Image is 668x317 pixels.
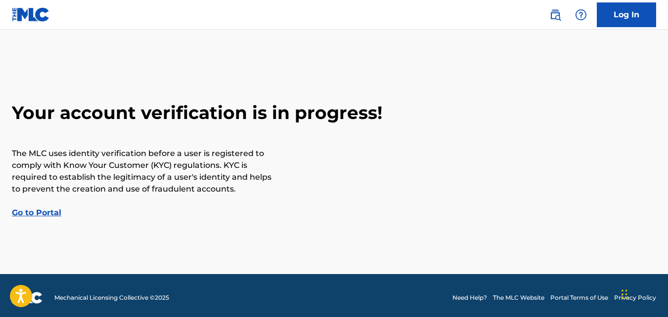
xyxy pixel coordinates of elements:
p: The MLC uses identity verification before a user is registered to comply with Know Your Customer ... [12,148,274,195]
img: search [549,9,561,21]
a: Public Search [545,5,565,25]
div: Help [571,5,591,25]
a: Privacy Policy [614,293,656,302]
a: Go to Portal [12,208,61,217]
span: Mechanical Licensing Collective © 2025 [54,293,169,302]
a: The MLC Website [493,293,544,302]
iframe: Chat Widget [619,270,668,317]
a: Log In [597,2,656,27]
img: MLC Logo [12,7,50,22]
a: Portal Terms of Use [550,293,608,302]
img: help [575,9,587,21]
div: Drag [622,279,627,309]
a: Need Help? [452,293,487,302]
h2: Your account verification is in progress! [12,102,656,124]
